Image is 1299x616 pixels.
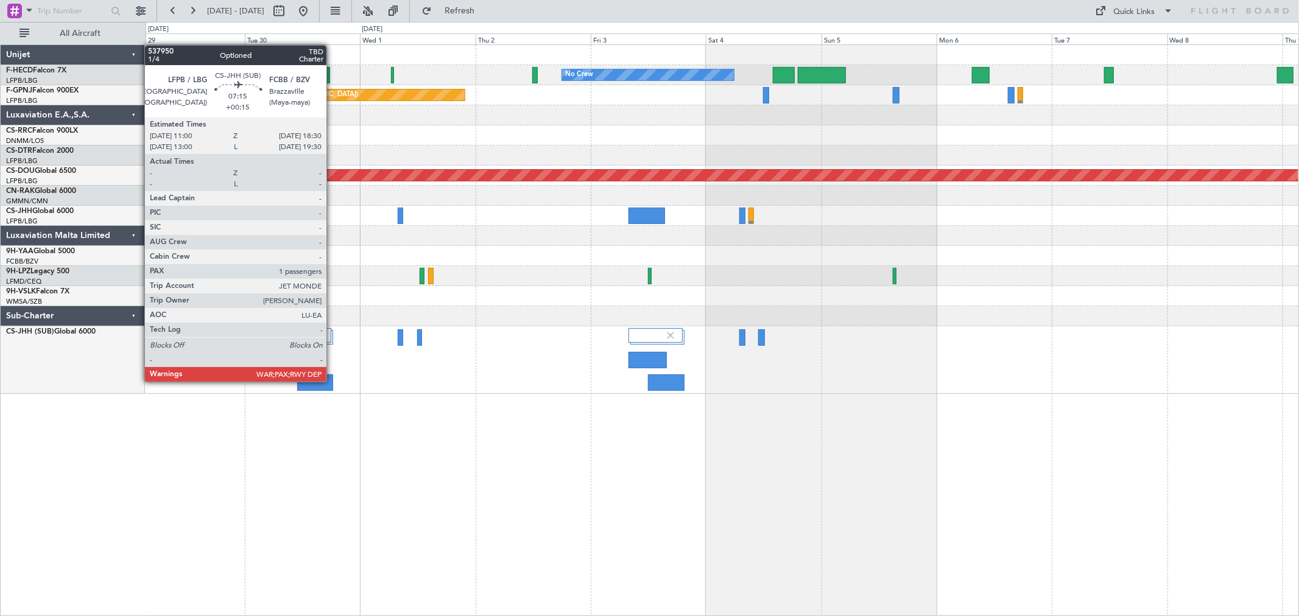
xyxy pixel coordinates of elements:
[6,197,48,206] a: GMMN/CMN
[6,208,32,215] span: CS-JHH
[6,268,30,275] span: 9H-LPZ
[6,136,44,145] a: DNMM/LOS
[565,66,593,84] div: No Crew
[937,33,1052,44] div: Mon 6
[6,187,76,195] a: CN-RAKGlobal 6000
[6,147,74,155] a: CS-DTRFalcon 2000
[1167,33,1283,44] div: Wed 8
[476,33,591,44] div: Thu 2
[6,268,69,275] a: 9H-LPZLegacy 500
[434,7,485,15] span: Refresh
[360,33,475,44] div: Wed 1
[6,96,38,105] a: LFPB/LBG
[6,257,38,266] a: FCBB/BZV
[32,29,128,38] span: All Aircraft
[591,33,706,44] div: Fri 3
[6,147,32,155] span: CS-DTR
[6,208,74,215] a: CS-JHHGlobal 6000
[6,297,42,306] a: WMSA/SZB
[6,87,79,94] a: F-GPNJFalcon 900EX
[1114,6,1155,18] div: Quick Links
[6,67,66,74] a: F-HECDFalcon 7X
[6,177,38,186] a: LFPB/LBG
[6,328,54,335] span: CS-JHH (SUB)
[207,5,264,16] span: [DATE] - [DATE]
[6,127,78,135] a: CS-RRCFalcon 900LX
[6,328,96,335] a: CS-JHH (SUB)Global 6000
[6,76,38,85] a: LFPB/LBG
[6,156,38,166] a: LFPB/LBG
[314,330,325,341] img: gray-close.svg
[6,127,32,135] span: CS-RRC
[6,87,32,94] span: F-GPNJ
[1052,33,1167,44] div: Tue 7
[665,330,676,341] img: gray-close.svg
[6,217,38,226] a: LFPB/LBG
[6,167,35,175] span: CS-DOU
[148,24,169,35] div: [DATE]
[416,1,489,21] button: Refresh
[1090,1,1180,21] button: Quick Links
[6,187,35,195] span: CN-RAK
[6,248,33,255] span: 9H-YAA
[37,2,107,20] input: Trip Number
[362,24,382,35] div: [DATE]
[6,248,75,255] a: 9H-YAAGlobal 5000
[6,167,76,175] a: CS-DOUGlobal 6500
[6,288,69,295] a: 9H-VSLKFalcon 7X
[130,33,245,44] div: Mon 29
[822,33,937,44] div: Sun 5
[13,24,132,43] button: All Aircraft
[6,277,41,286] a: LFMD/CEQ
[6,67,33,74] span: F-HECD
[6,288,36,295] span: 9H-VSLK
[166,86,358,104] div: Planned Maint [GEOGRAPHIC_DATA] ([GEOGRAPHIC_DATA])
[706,33,821,44] div: Sat 4
[245,33,360,44] div: Tue 30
